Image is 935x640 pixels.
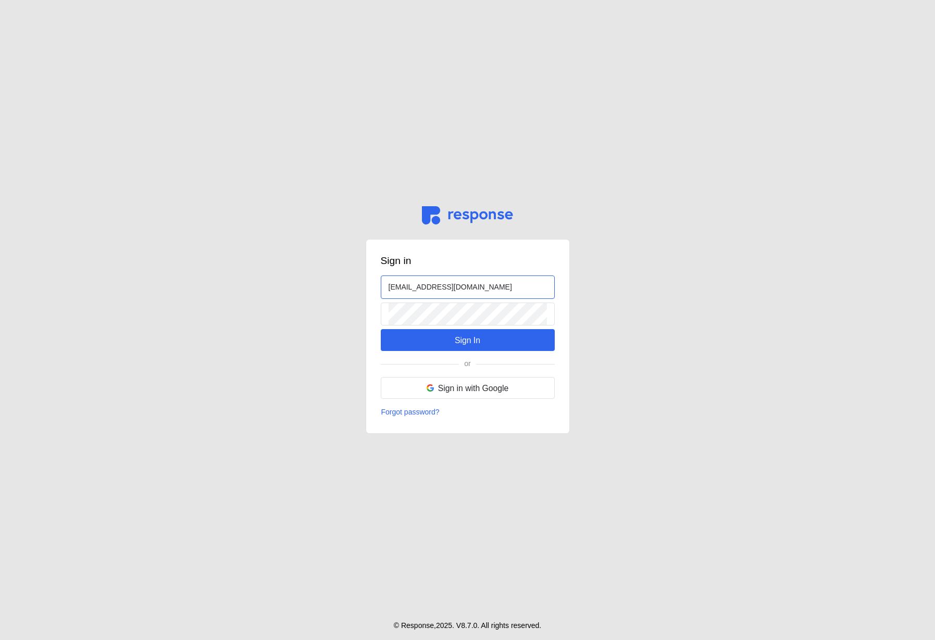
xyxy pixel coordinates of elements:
p: Sign in with Google [438,382,509,395]
img: svg%3e [427,384,434,392]
button: Forgot password? [381,406,440,419]
img: svg%3e [422,206,513,224]
p: © Response, 2025 . V 8.7.0 . All rights reserved. [394,620,542,632]
button: Sign In [381,329,555,351]
p: Forgot password? [381,407,440,418]
p: or [464,358,470,370]
button: Sign in with Google [381,377,555,399]
input: Email [389,276,547,298]
p: Sign In [455,334,480,347]
h3: Sign in [381,254,555,268]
